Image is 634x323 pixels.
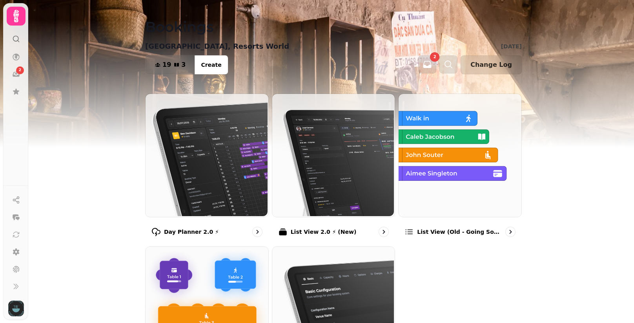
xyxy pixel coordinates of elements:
button: 193 [146,55,195,74]
p: [DATE] [501,42,522,50]
p: Day Planner 2.0 ⚡ [164,228,219,236]
svg: go to [380,228,388,236]
span: 2 [434,55,436,59]
button: Create [195,55,228,74]
span: Change Log [470,62,512,68]
button: Change Log [461,55,522,74]
button: User avatar [7,301,26,316]
a: List view (Old - going soon)List view (Old - going soon) [398,94,522,243]
img: Day Planner 2.0 ⚡ [145,93,268,216]
svg: go to [506,228,514,236]
span: 3 [181,62,186,68]
p: List view (Old - going soon) [417,228,502,236]
span: Create [201,62,221,68]
svg: go to [253,228,261,236]
a: 2 [8,66,24,82]
a: Day Planner 2.0 ⚡Day Planner 2.0 ⚡ [145,94,269,243]
img: List view (Old - going soon) [398,93,521,216]
span: 19 [162,62,171,68]
p: [GEOGRAPHIC_DATA], Resorts World [145,41,289,52]
img: List View 2.0 ⚡ (New) [271,93,394,216]
a: List View 2.0 ⚡ (New)List View 2.0 ⚡ (New) [272,94,395,243]
img: User avatar [8,301,24,316]
p: List View 2.0 ⚡ (New) [291,228,357,236]
span: 2 [19,68,21,73]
